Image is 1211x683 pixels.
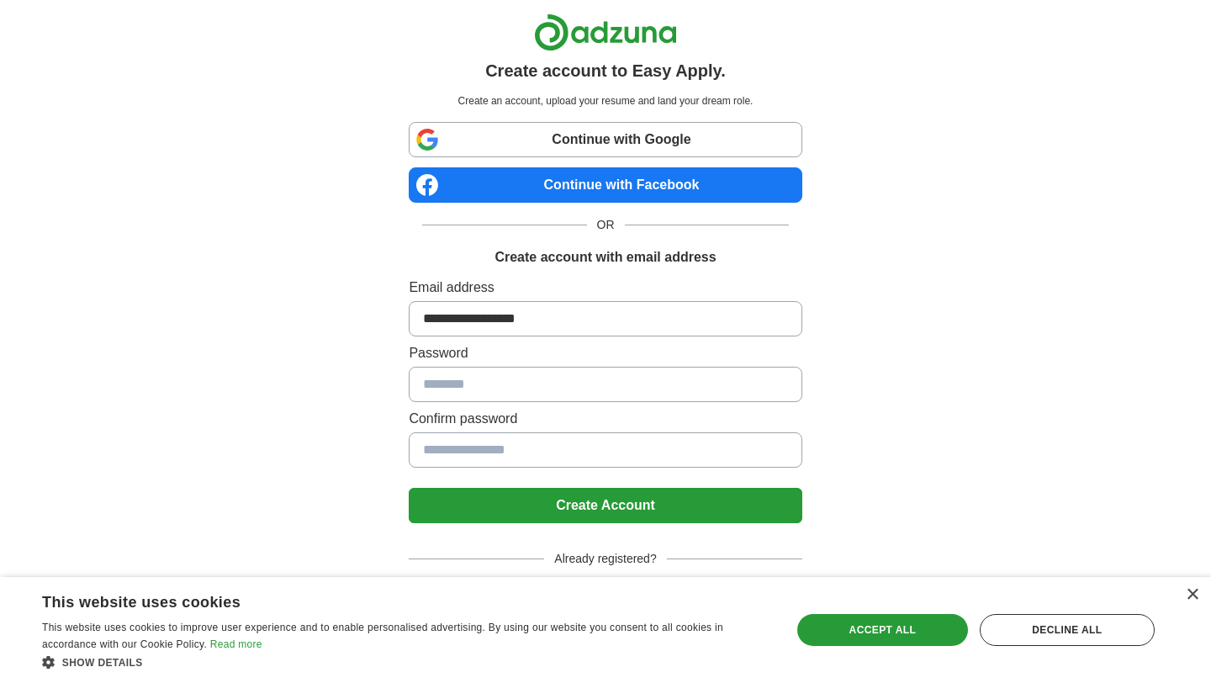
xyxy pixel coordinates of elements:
span: Already registered? [544,550,666,568]
div: Decline all [980,614,1155,646]
span: OR [587,216,625,234]
img: Adzuna logo [534,13,677,51]
p: Create an account, upload your resume and land your dream role. [412,93,798,109]
a: Read more, opens a new window [210,638,262,650]
h1: Create account with email address [494,247,716,267]
div: This website uses cookies [42,587,727,612]
span: This website uses cookies to improve user experience and to enable personalised advertising. By u... [42,622,723,650]
a: Continue with Google [409,122,801,157]
div: Accept all [797,614,968,646]
div: Close [1186,589,1198,601]
label: Password [409,343,801,363]
button: Create Account [409,488,801,523]
span: Show details [62,657,143,669]
label: Confirm password [409,409,801,429]
h1: Create account to Easy Apply. [485,58,726,83]
label: Email address [409,278,801,298]
div: Show details [42,654,769,670]
a: Continue with Facebook [409,167,801,203]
